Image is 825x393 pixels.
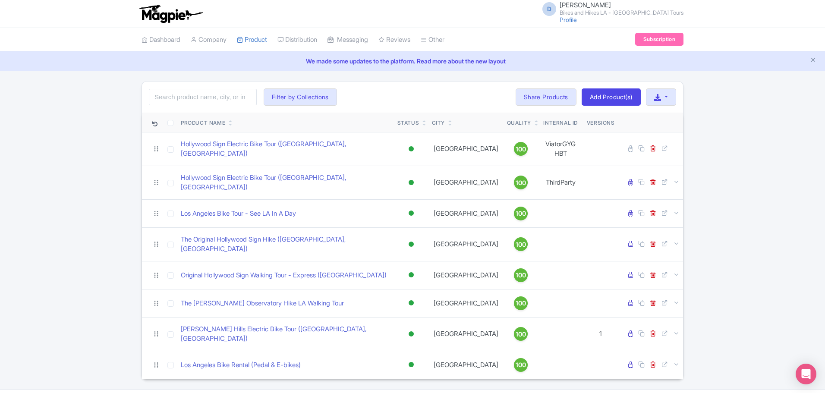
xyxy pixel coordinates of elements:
[407,176,416,189] div: Active
[516,145,526,154] span: 100
[796,364,816,384] div: Open Intercom Messenger
[181,119,225,127] div: Product Name
[181,173,390,192] a: Hollywood Sign Electric Bike Tour ([GEOGRAPHIC_DATA], [GEOGRAPHIC_DATA])
[137,4,204,23] img: logo-ab69f6fb50320c5b225c76a69d11143b.png
[516,360,526,370] span: 100
[264,88,337,106] button: Filter by Collections
[428,132,504,166] td: [GEOGRAPHIC_DATA]
[428,166,504,199] td: [GEOGRAPHIC_DATA]
[507,358,535,372] a: 100
[142,28,180,52] a: Dashboard
[181,360,301,370] a: Los Angeles Bike Rental (Pedal & E-bikes)
[507,207,535,220] a: 100
[407,238,416,251] div: Active
[407,143,416,155] div: Active
[635,33,683,46] a: Subscription
[507,237,535,251] a: 100
[599,330,602,338] span: 1
[538,113,583,132] th: Internal ID
[537,2,683,16] a: D [PERSON_NAME] Bikes and Hikes LA - [GEOGRAPHIC_DATA] Tours
[560,16,577,23] a: Profile
[237,28,267,52] a: Product
[516,270,526,280] span: 100
[810,56,816,66] button: Close announcement
[538,166,583,199] td: ThirdParty
[507,119,531,127] div: Quality
[507,296,535,310] a: 100
[397,119,419,127] div: Status
[407,207,416,220] div: Active
[428,227,504,261] td: [GEOGRAPHIC_DATA]
[407,328,416,340] div: Active
[407,269,416,281] div: Active
[181,324,390,344] a: [PERSON_NAME] Hills Electric Bike Tour ([GEOGRAPHIC_DATA], [GEOGRAPHIC_DATA])
[507,176,535,189] a: 100
[181,209,296,219] a: Los Angeles Bike Tour - See LA In A Day
[507,268,535,282] a: 100
[538,132,583,166] td: ViatorGYG HBT
[507,142,535,156] a: 100
[428,199,504,227] td: [GEOGRAPHIC_DATA]
[516,330,526,339] span: 100
[516,88,576,106] a: Share Products
[181,299,344,308] a: The [PERSON_NAME] Observatory Hike LA Walking Tour
[277,28,317,52] a: Distribution
[516,209,526,218] span: 100
[428,351,504,379] td: [GEOGRAPHIC_DATA]
[407,297,416,309] div: Active
[583,113,618,132] th: Versions
[516,240,526,249] span: 100
[327,28,368,52] a: Messaging
[507,327,535,341] a: 100
[191,28,227,52] a: Company
[428,261,504,289] td: [GEOGRAPHIC_DATA]
[582,88,641,106] a: Add Product(s)
[542,2,556,16] span: D
[378,28,410,52] a: Reviews
[428,289,504,317] td: [GEOGRAPHIC_DATA]
[428,317,504,351] td: [GEOGRAPHIC_DATA]
[149,89,257,105] input: Search product name, city, or interal id
[516,299,526,308] span: 100
[421,28,444,52] a: Other
[432,119,445,127] div: City
[560,1,611,9] span: [PERSON_NAME]
[181,270,387,280] a: Original Hollywood Sign Walking Tour - Express ([GEOGRAPHIC_DATA])
[560,10,683,16] small: Bikes and Hikes LA - [GEOGRAPHIC_DATA] Tours
[407,358,416,371] div: Active
[5,57,820,66] a: We made some updates to the platform. Read more about the new layout
[181,139,390,159] a: Hollywood Sign Electric Bike Tour ([GEOGRAPHIC_DATA], [GEOGRAPHIC_DATA])
[516,178,526,188] span: 100
[181,235,390,254] a: The Original Hollywood Sign Hike ([GEOGRAPHIC_DATA], [GEOGRAPHIC_DATA])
